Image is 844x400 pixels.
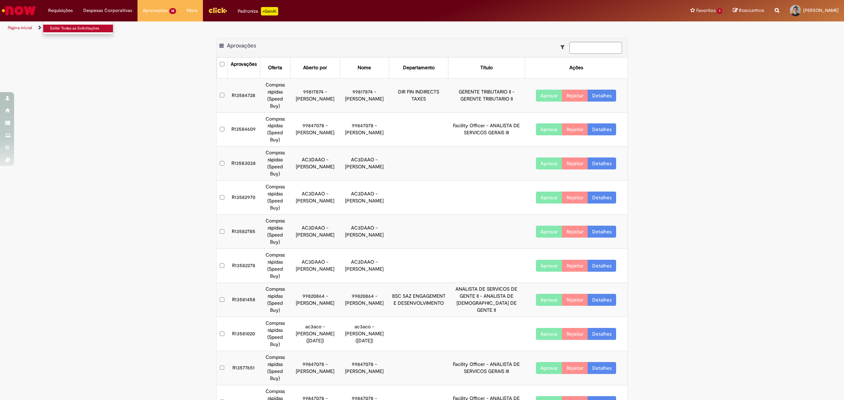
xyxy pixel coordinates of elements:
[290,351,340,385] td: 99847078 - [PERSON_NAME]
[448,78,525,112] td: GERENTE TRIBUTARIO II - GERENTE TRIBUTARIO II
[290,78,340,112] td: 99817874 - [PERSON_NAME]
[448,112,525,147] td: Facility Officer - ANALISTA DE SERVICOS GERAIS III
[562,328,588,340] button: Rejeitar
[228,215,260,249] td: R13582785
[588,192,616,204] a: Detalhes
[588,362,616,374] a: Detalhes
[733,7,764,14] a: Rascunhos
[588,328,616,340] a: Detalhes
[536,362,562,374] button: Aprovar
[480,64,493,71] div: Título
[340,283,389,317] td: 99820864 - [PERSON_NAME]
[588,123,616,135] a: Detalhes
[448,351,525,385] td: Facility Officer - ANALISTA DE SERVICOS GERAIS III
[290,215,340,249] td: AC3DAAO - [PERSON_NAME]
[562,123,588,135] button: Rejeitar
[340,181,389,215] td: AC3DAAO - [PERSON_NAME]
[228,147,260,181] td: R13583038
[696,7,716,14] span: Favoritos
[561,45,568,50] i: Mostrar filtros para: Suas Solicitações
[83,7,132,14] span: Despesas Corporativas
[260,351,290,385] td: Compras rápidas (Speed Buy)
[403,64,435,71] div: Departamento
[569,64,583,71] div: Ações
[169,8,176,14] span: 14
[268,64,282,71] div: Oferta
[562,260,588,272] button: Rejeitar
[48,7,73,14] span: Requisições
[290,147,340,181] td: AC3DAAO - [PERSON_NAME]
[803,7,839,13] span: [PERSON_NAME]
[536,260,562,272] button: Aprovar
[143,7,168,14] span: Aprovações
[231,61,257,68] div: Aprovações
[5,21,557,34] ul: Trilhas de página
[8,25,32,31] a: Página inicial
[228,181,260,215] td: R13582970
[588,226,616,238] a: Detalhes
[260,249,290,283] td: Compras rápidas (Speed Buy)
[290,317,340,351] td: ac3aco - [PERSON_NAME] ([DATE])
[536,226,562,238] button: Aprovar
[536,157,562,169] button: Aprovar
[536,90,562,102] button: Aprovar
[588,90,616,102] a: Detalhes
[228,112,260,147] td: R13584609
[260,215,290,249] td: Compras rápidas (Speed Buy)
[588,260,616,272] a: Detalhes
[290,249,340,283] td: AC3DAAO - [PERSON_NAME]
[260,283,290,317] td: Compras rápidas (Speed Buy)
[228,283,260,317] td: R13581458
[303,64,327,71] div: Aberto por
[562,362,588,374] button: Rejeitar
[588,294,616,306] a: Detalhes
[562,90,588,102] button: Rejeitar
[290,181,340,215] td: AC3DAAO - [PERSON_NAME]
[43,21,113,34] ul: Requisições
[290,112,340,147] td: 99847078 - [PERSON_NAME]
[260,78,290,112] td: Compras rápidas (Speed Buy)
[536,328,562,340] button: Aprovar
[536,294,562,306] button: Aprovar
[358,64,371,71] div: Nome
[290,283,340,317] td: 99820864 - [PERSON_NAME]
[261,7,278,15] p: +GenAi
[228,351,260,385] td: R13577651
[340,147,389,181] td: AC3DAAO - [PERSON_NAME]
[389,283,448,317] td: BSC SAZ ENGAGEMENT E DESENVOLVIMENTO
[340,215,389,249] td: AC3DAAO - [PERSON_NAME]
[208,5,227,15] img: click_logo_yellow_360x200.png
[228,58,260,78] th: Aprovações
[340,249,389,283] td: AC3DAAO - [PERSON_NAME]
[227,42,256,49] span: Aprovações
[43,25,121,32] a: Exibir Todas as Solicitações
[1,4,37,18] img: ServiceNow
[260,147,290,181] td: Compras rápidas (Speed Buy)
[562,294,588,306] button: Rejeitar
[260,181,290,215] td: Compras rápidas (Speed Buy)
[340,112,389,147] td: 99847078 - [PERSON_NAME]
[228,78,260,112] td: R13584728
[562,226,588,238] button: Rejeitar
[588,157,616,169] a: Detalhes
[340,351,389,385] td: 99847078 - [PERSON_NAME]
[536,192,562,204] button: Aprovar
[340,317,389,351] td: ac3aco - [PERSON_NAME] ([DATE])
[228,317,260,351] td: R13581020
[717,8,722,14] span: 1
[187,7,198,14] span: More
[260,112,290,147] td: Compras rápidas (Speed Buy)
[340,78,389,112] td: 99817874 - [PERSON_NAME]
[448,283,525,317] td: ANALISTA DE SERVICOS DE GENTE II - ANALISTA DE [DEMOGRAPHIC_DATA] DE GENTE II
[260,317,290,351] td: Compras rápidas (Speed Buy)
[562,192,588,204] button: Rejeitar
[228,249,260,283] td: R13582278
[739,7,764,14] span: Rascunhos
[536,123,562,135] button: Aprovar
[389,78,448,112] td: DIR FIN INDIRECTS TAXES
[562,157,588,169] button: Rejeitar
[238,7,278,15] div: Padroniza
